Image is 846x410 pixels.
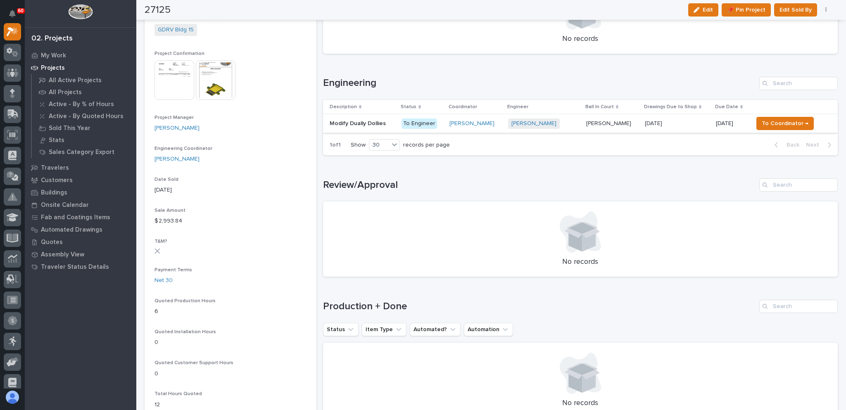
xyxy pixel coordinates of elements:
[154,329,216,334] span: Quoted Installation Hours
[31,34,73,43] div: 02. Projects
[511,120,556,127] a: [PERSON_NAME]
[158,26,194,34] a: GDRV Bldg 15
[806,141,824,149] span: Next
[333,399,828,408] p: No records
[154,115,194,120] span: Project Manager
[41,251,84,258] p: Assembly View
[756,117,814,130] button: To Coordinator →
[41,263,109,271] p: Traveler Status Details
[25,186,136,199] a: Buildings
[25,211,136,223] a: Fab and Coatings Items
[330,102,357,111] p: Description
[154,338,307,347] p: 0
[49,77,102,84] p: All Active Projects
[4,5,21,22] button: Notifications
[68,4,93,19] img: Workspace Logo
[351,142,366,149] p: Show
[32,110,136,122] a: Active - By Quoted Hours
[449,120,494,127] a: [PERSON_NAME]
[715,102,738,111] p: Due Date
[768,141,803,149] button: Back
[49,113,124,120] p: Active - By Quoted Hours
[703,6,713,14] span: Edit
[25,223,136,236] a: Automated Drawings
[25,161,136,174] a: Travelers
[154,391,202,396] span: Total Hours Quoted
[323,179,756,191] h1: Review/Approval
[759,300,838,313] input: Search
[154,307,307,316] p: 6
[716,120,746,127] p: [DATE]
[25,199,136,211] a: Onsite Calendar
[644,102,697,111] p: Drawings Due to Shop
[645,118,664,127] p: [DATE]
[401,102,416,111] p: Status
[154,217,307,225] p: $ 2,993.84
[32,122,136,134] a: Sold This Year
[585,102,614,111] p: Ball In Court
[25,62,136,74] a: Projects
[333,35,828,44] p: No records
[154,268,192,273] span: Payment Terms
[145,4,171,16] h2: 27125
[330,118,387,127] p: Modify Dually Dollies
[41,214,110,221] p: Fab and Coatings Items
[362,323,406,336] button: Item Type
[32,146,136,158] a: Sales Category Export
[759,77,838,90] input: Search
[154,360,233,365] span: Quoted Customer Support Hours
[154,15,218,20] span: Delivery / Work Location(s)
[759,178,838,192] div: Search
[727,5,765,15] span: 📌 Pin Project
[507,102,528,111] p: Engineer
[154,146,212,151] span: Engineering Coordinator
[4,389,21,406] button: users-avatar
[688,3,718,17] button: Edit
[25,248,136,261] a: Assembly View
[18,8,24,14] p: 60
[49,101,114,108] p: Active - By % of Hours
[410,323,461,336] button: Automated?
[154,51,204,56] span: Project Confirmation
[402,118,437,129] div: To Engineer
[49,125,90,132] p: Sold This Year
[10,10,21,23] div: Notifications60
[49,89,82,96] p: All Projects
[41,189,67,197] p: Buildings
[333,258,828,267] p: No records
[41,201,89,209] p: Onsite Calendar
[323,135,347,155] p: 1 of 1
[41,52,66,59] p: My Work
[403,142,450,149] p: records per page
[49,137,64,144] p: Stats
[25,49,136,62] a: My Work
[154,177,178,182] span: Date Sold
[323,77,756,89] h1: Engineering
[32,74,136,86] a: All Active Projects
[323,114,838,133] tr: Modify Dually DolliesModify Dually Dollies To Engineer[PERSON_NAME] [PERSON_NAME] [PERSON_NAME][P...
[154,370,307,378] p: 0
[449,102,477,111] p: Coordinator
[464,323,513,336] button: Automation
[41,164,69,172] p: Travelers
[782,141,799,149] span: Back
[774,3,817,17] button: Edit Sold By
[154,239,167,244] span: T&M?
[154,124,200,133] a: [PERSON_NAME]
[323,323,359,336] button: Status
[32,98,136,110] a: Active - By % of Hours
[779,5,812,15] span: Edit Sold By
[25,261,136,273] a: Traveler Status Details
[154,401,307,409] p: 12
[323,301,756,313] h1: Production + Done
[586,118,633,127] p: [PERSON_NAME]
[803,141,838,149] button: Next
[32,134,136,146] a: Stats
[41,226,102,234] p: Automated Drawings
[762,118,808,128] span: To Coordinator →
[154,276,173,285] a: Net 30
[369,141,389,149] div: 30
[41,64,65,72] p: Projects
